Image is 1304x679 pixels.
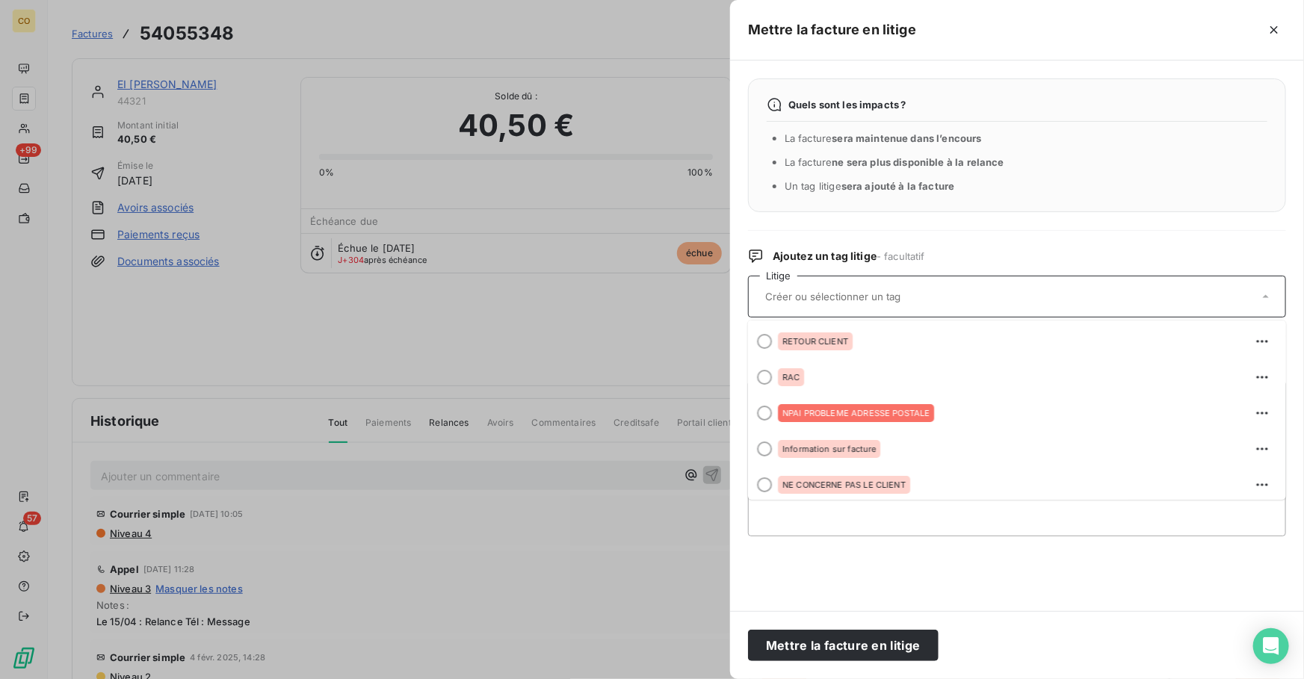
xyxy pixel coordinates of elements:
[748,630,939,661] button: Mettre la facture en litige
[788,99,906,111] span: Quels sont les impacts ?
[877,250,925,262] span: - facultatif
[832,156,1004,168] span: ne sera plus disponible à la relance
[841,180,955,192] span: sera ajouté à la facture
[785,132,982,144] span: La facture
[773,249,925,264] span: Ajoutez un tag litige
[785,180,955,192] span: Un tag litige
[782,480,906,489] span: NE CONCERNE PAS LE CLIENT
[832,132,982,144] span: sera maintenue dans l’encours
[764,290,981,303] input: Créer ou sélectionner un tag
[782,444,876,453] span: Information sur facture
[782,337,848,346] span: RETOUR CLIENT
[1253,628,1289,664] div: Open Intercom Messenger
[782,409,930,418] span: NPAI PROBLEME ADRESSE POSTALE
[782,373,800,382] span: RAC
[785,156,1004,168] span: La facture
[748,19,916,40] h5: Mettre la facture en litige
